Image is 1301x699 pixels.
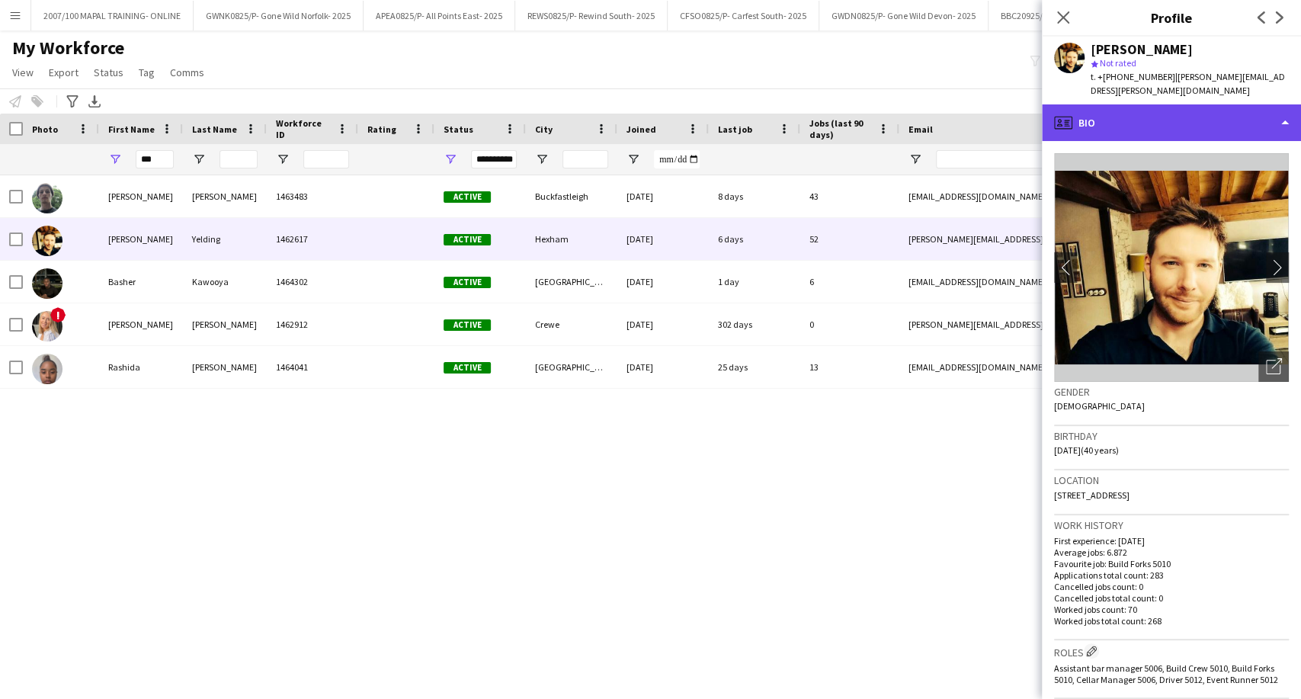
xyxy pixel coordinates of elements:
div: Kawooya [183,261,267,303]
span: Tag [139,66,155,79]
div: 52 [800,218,899,260]
div: [PERSON_NAME][EMAIL_ADDRESS][PERSON_NAME][DOMAIN_NAME] [899,218,1204,260]
img: Ashley Yelding [32,226,62,256]
button: Open Filter Menu [626,152,640,166]
a: View [6,63,40,82]
span: My Workforce [12,37,124,59]
span: Active [444,362,491,374]
div: Buckfastleigh [526,175,617,217]
h3: Gender [1054,385,1289,399]
p: Average jobs: 6.872 [1054,547,1289,558]
span: Comms [170,66,204,79]
h3: Work history [1054,518,1289,532]
div: [EMAIL_ADDRESS][DOMAIN_NAME] [899,261,1204,303]
button: APEA0825/P- All Points East- 2025 [364,1,515,30]
span: Active [444,191,491,203]
div: Hexham [526,218,617,260]
div: 1462912 [267,303,358,345]
button: Open Filter Menu [535,152,549,166]
span: Last Name [192,123,237,135]
input: Email Filter Input [936,150,1195,168]
div: 0 [800,303,899,345]
button: Open Filter Menu [276,152,290,166]
div: [PERSON_NAME] [183,303,267,345]
a: Comms [164,63,210,82]
h3: Location [1054,473,1289,487]
div: 43 [800,175,899,217]
span: Export [49,66,79,79]
button: GWDN0825/P- Gone Wild Devon- 2025 [819,1,989,30]
div: [PERSON_NAME] [1091,43,1193,56]
div: [DATE] [617,218,709,260]
span: Active [444,277,491,288]
button: Open Filter Menu [908,152,922,166]
p: Worked jobs total count: 268 [1054,615,1289,627]
a: Tag [133,63,161,82]
img: Asher Crozier - Behan [32,183,62,213]
img: Basher Kawooya [32,268,62,299]
div: 302 days [709,303,800,345]
div: 1 day [709,261,800,303]
span: [DATE] (40 years) [1054,444,1119,456]
button: Open Filter Menu [192,152,206,166]
div: 1464302 [267,261,358,303]
span: [DEMOGRAPHIC_DATA] [1054,400,1145,412]
div: [GEOGRAPHIC_DATA] [526,261,617,303]
span: Active [444,234,491,245]
button: REWS0825/P- Rewind South- 2025 [515,1,668,30]
div: [PERSON_NAME] [183,175,267,217]
div: 1463483 [267,175,358,217]
div: [DATE] [617,261,709,303]
div: [EMAIL_ADDRESS][DOMAIN_NAME] [899,346,1204,388]
span: Assistant bar manager 5006, Build Crew 5010, Build Forks 5010, Cellar Manager 5006, Driver 5012, ... [1054,662,1278,685]
img: Rashida Baptiste-peart [32,354,62,384]
img: Natasha Kinsman [32,311,62,341]
button: Open Filter Menu [108,152,122,166]
p: Cancelled jobs count: 0 [1054,581,1289,592]
p: Worked jobs count: 70 [1054,604,1289,615]
div: [PERSON_NAME] [183,346,267,388]
div: Bio [1042,104,1301,141]
span: ! [50,307,66,322]
span: Not rated [1100,57,1136,69]
span: Photo [32,123,58,135]
span: Status [94,66,123,79]
a: Status [88,63,130,82]
div: Rashida [99,346,183,388]
div: 1464041 [267,346,358,388]
span: Status [444,123,473,135]
span: Last job [718,123,752,135]
div: 1462617 [267,218,358,260]
app-action-btn: Advanced filters [63,92,82,111]
input: First Name Filter Input [136,150,174,168]
div: Basher [99,261,183,303]
a: Export [43,63,85,82]
div: [PERSON_NAME][EMAIL_ADDRESS][DOMAIN_NAME] [899,303,1204,345]
div: [PERSON_NAME] [99,175,183,217]
span: Joined [626,123,656,135]
span: City [535,123,553,135]
img: Crew avatar or photo [1054,153,1289,382]
div: 6 [800,261,899,303]
span: Jobs (last 90 days) [809,117,872,140]
span: View [12,66,34,79]
h3: Birthday [1054,429,1289,443]
span: First Name [108,123,155,135]
input: Last Name Filter Input [220,150,258,168]
div: [EMAIL_ADDRESS][DOMAIN_NAME] [899,175,1204,217]
app-action-btn: Export XLSX [85,92,104,111]
input: Workforce ID Filter Input [303,150,349,168]
button: GWNK0825/P- Gone Wild Norfolk- 2025 [194,1,364,30]
div: 8 days [709,175,800,217]
input: City Filter Input [562,150,608,168]
span: t. +‭‭[PHONE_NUMBER] [1091,71,1175,82]
button: 2007/100 MAPAL TRAINING- ONLINE [31,1,194,30]
div: Yelding [183,218,267,260]
div: Crewe [526,303,617,345]
button: Open Filter Menu [444,152,457,166]
div: [DATE] [617,303,709,345]
h3: Roles [1054,643,1289,659]
h3: Profile [1042,8,1301,27]
span: [STREET_ADDRESS] [1054,489,1130,501]
div: [PERSON_NAME] [99,303,183,345]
